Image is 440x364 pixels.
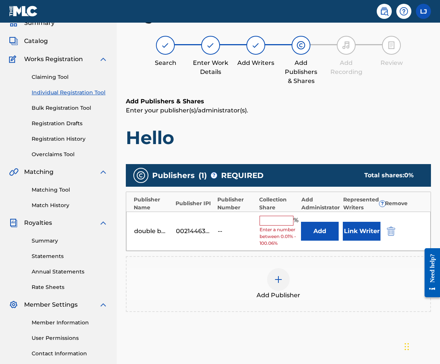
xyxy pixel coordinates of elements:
span: Works Registration [24,55,83,64]
div: Remove [385,200,423,207]
div: Publisher Name [134,196,172,212]
div: Add Administrator [301,196,339,212]
div: Enter Work Details [192,58,229,77]
div: Collection Share [259,196,297,212]
a: Summary [32,237,108,245]
img: step indicator icon for Add Recording [342,41,351,50]
img: MLC Logo [9,6,38,17]
img: step indicator icon for Enter Work Details [206,41,215,50]
h6: Add Publishers & Shares [126,97,431,106]
span: Summary [24,18,55,28]
img: help [399,7,408,16]
button: Link Writer [343,222,380,241]
a: CatalogCatalog [9,37,48,46]
img: step indicator icon for Search [161,41,170,50]
img: step indicator icon for Add Writers [251,41,260,50]
img: Catalog [9,37,18,46]
a: Registration Drafts [32,120,108,127]
span: REQUIRED [221,170,264,181]
img: add [274,275,283,284]
iframe: Resource Center [419,243,440,303]
div: Review [373,58,410,68]
button: Add [301,222,339,241]
a: Individual Registration Tool [32,89,108,97]
a: Annual Statements [32,268,108,276]
div: Add Recording [327,58,365,77]
span: 0 % [404,172,414,179]
img: publishers [136,171,145,180]
a: SummarySummary [9,18,55,28]
img: expand [99,300,108,309]
img: expand [99,55,108,64]
img: expand [99,167,108,177]
div: Help [396,4,411,19]
div: Publisher Number [217,196,255,212]
img: step indicator icon for Add Publishers & Shares [296,41,306,50]
a: Statements [32,252,108,260]
a: Rate Sheets [32,283,108,291]
a: Overclaims Tool [32,151,108,158]
a: Contact Information [32,350,108,358]
img: expand [99,218,108,227]
span: % [293,216,300,226]
a: Matching Tool [32,186,108,194]
span: Royalties [24,218,52,227]
span: ? [211,172,217,178]
span: Enter a number between 0.01% - 100.06% [260,226,298,247]
a: Registration History [32,135,108,143]
p: Enter your publisher(s)/administrator(s). [126,106,431,115]
span: Add Publisher [257,291,300,300]
img: Summary [9,18,18,28]
div: Represented Writers [343,196,381,212]
span: Publishers [152,170,195,181]
img: step indicator icon for Review [387,41,396,50]
div: Drag [405,335,409,358]
div: User Menu [416,4,431,19]
a: Claiming Tool [32,73,108,81]
span: Matching [24,167,53,177]
img: 12a2ab48e56ec057fbd8.svg [387,227,395,236]
span: ? [379,201,385,207]
div: Add Writers [237,58,275,68]
a: Bulk Registration Tool [32,104,108,112]
span: ( 1 ) [199,170,207,181]
h1: Hello [126,126,431,149]
a: Member Information [32,319,108,327]
div: Publisher IPI [176,200,214,207]
iframe: Chat Widget [402,328,440,364]
img: Member Settings [9,300,18,309]
span: Catalog [24,37,48,46]
img: Works Registration [9,55,19,64]
div: Add Publishers & Shares [282,58,320,86]
span: Member Settings [24,300,78,309]
img: search [380,7,389,16]
a: Match History [32,201,108,209]
a: User Permissions [32,334,108,342]
div: Search [147,58,184,68]
img: Matching [9,167,18,177]
img: Royalties [9,218,18,227]
a: Public Search [377,4,392,19]
div: Total shares: [364,171,416,180]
